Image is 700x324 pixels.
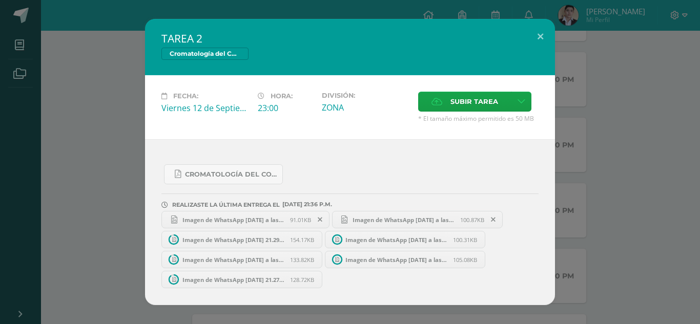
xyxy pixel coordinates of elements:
span: [DATE] 21:36 P.M. [280,204,332,205]
span: Cromatología del Color [161,48,249,60]
div: 23:00 [258,102,314,114]
span: Fecha: [173,92,198,100]
span: Hora: [271,92,293,100]
span: Cromatología del color.docx (1).pdf [185,170,277,179]
a: Imagen de WhatsApp [DATE] a las 20.45.19_2b800d87.jpg 91.01KB [161,211,330,228]
a: Imagen de WhatsApp 2025-09-12 a las 21.29.08_bb7beb32.jpg [161,231,322,248]
span: Imagen de WhatsApp [DATE] a las 20.45.19_2b800d87.jpg [177,216,290,224]
span: 133.82KB [290,256,314,264]
span: Subir tarea [450,92,498,111]
span: Imagen de WhatsApp [DATE] a las 21.27.02_2e22b4dd.jpg [340,236,453,244]
a: Imagen de WhatsApp [DATE] a las 21.27.02_692adb64.jpg 105.08KB [325,251,486,268]
a: Imagen de WhatsApp 2025-09-12 a las 21.27.02_36dd79d3.jpg [161,251,322,268]
span: * El tamaño máximo permitido es 50 MB [418,114,539,123]
span: Imagen de WhatsApp [DATE] a las 21.27.02_36dd79d3.jpg [177,256,290,264]
button: Close (Esc) [526,19,555,54]
div: Viernes 12 de Septiembre [161,102,250,114]
span: Imagen de WhatsApp [DATE] a las 21.27.02_692adb64.jpg [340,256,453,264]
span: 154.17KB [290,236,314,244]
span: Imagen de WhatsApp [DATE] 21.29.08_bb7beb32.jpg [177,236,290,244]
span: Imagen de WhatsApp [DATE] a las 19.28.33_73d94721.jpg [347,216,460,224]
span: Imagen de WhatsApp [DATE] 21.27.02_e495c671.jpg [177,276,290,284]
h2: TAREA 2 [161,31,539,46]
span: 100.87KB [460,216,484,224]
span: 128.72KB [290,276,314,284]
div: ZONA [322,102,410,113]
span: Remover entrega [312,214,329,225]
a: Imagen de WhatsApp 2025-09-12 a las 21.27.02_e495c671.jpg [161,271,322,288]
span: 100.31KB [453,236,477,244]
span: 105.08KB [453,256,477,264]
span: 91.01KB [290,216,311,224]
span: REALIZASTE LA ÚLTIMA ENTREGA EL [172,201,280,208]
label: División: [322,92,410,99]
span: Remover entrega [485,214,502,225]
a: Imagen de WhatsApp [DATE] a las 19.28.33_73d94721.jpg 100.87KB [332,211,503,228]
a: Imagen de WhatsApp [DATE] a las 21.27.02_2e22b4dd.jpg 100.31KB [325,231,486,248]
a: Cromatología del color.docx (1).pdf [164,164,283,184]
